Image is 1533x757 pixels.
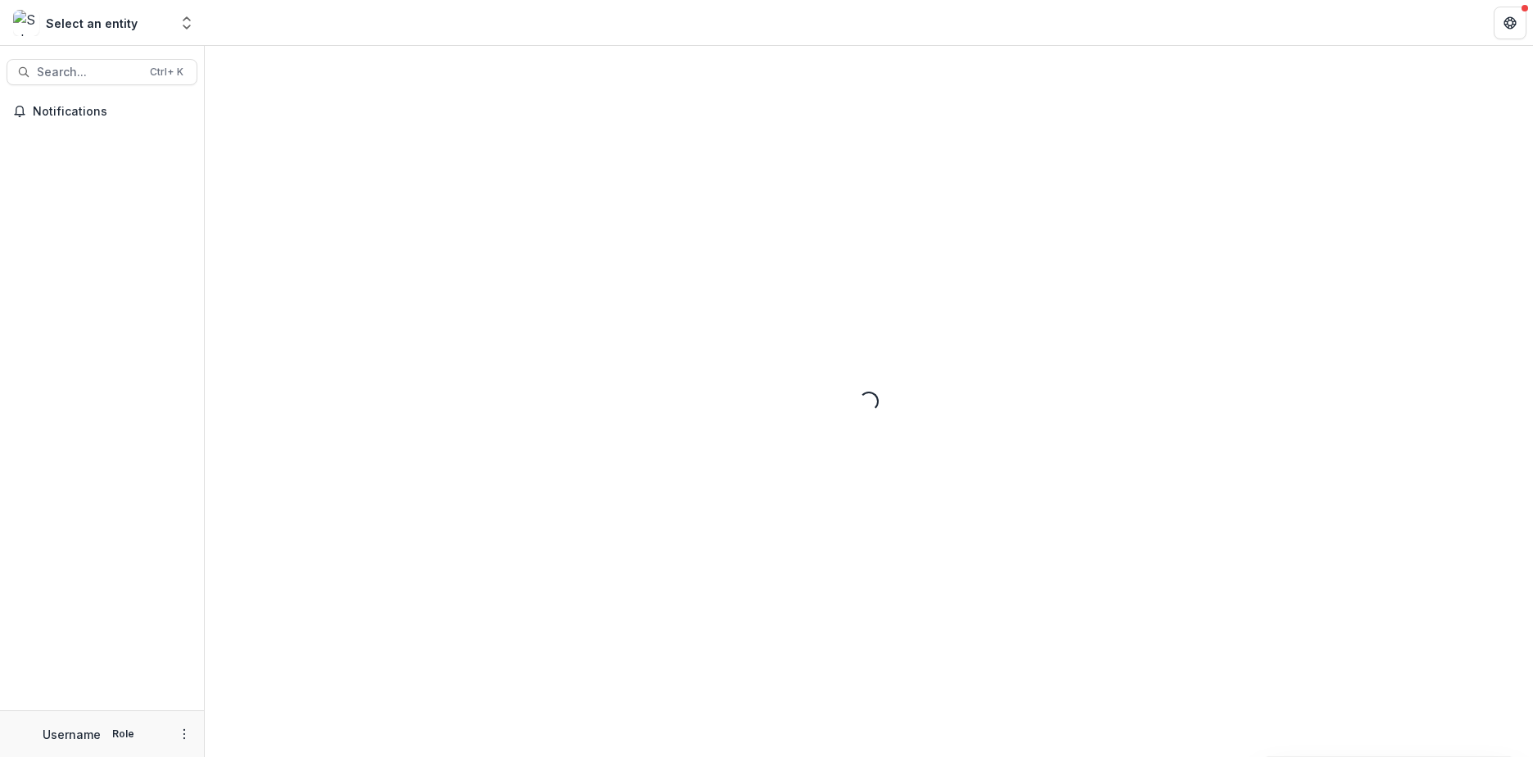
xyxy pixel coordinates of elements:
button: Open entity switcher [175,7,198,39]
button: Get Help [1494,7,1526,39]
div: Select an entity [46,15,138,32]
p: Username [43,726,101,743]
button: Notifications [7,98,197,125]
p: Role [107,727,139,741]
div: Ctrl + K [147,63,187,81]
button: More [174,724,194,744]
span: Notifications [33,105,191,119]
img: Select an entity [13,10,39,36]
span: Search... [37,66,140,79]
button: Search... [7,59,197,85]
